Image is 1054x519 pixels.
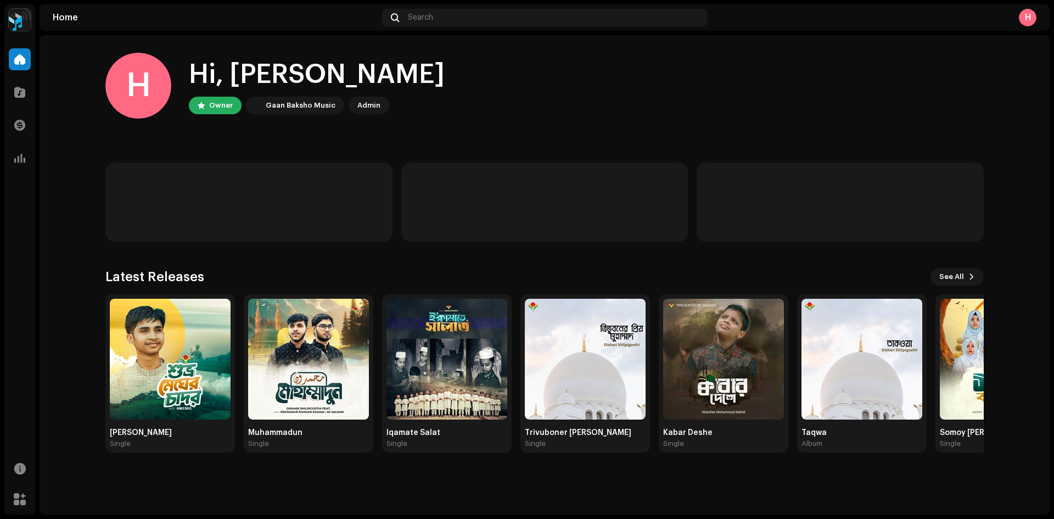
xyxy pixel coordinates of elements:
div: Gaan Baksho Music [266,99,335,112]
div: Trivuboner [PERSON_NAME] [525,428,646,437]
div: Muhammadun [248,428,369,437]
img: 43075965-ffd8-473b-b9f1-a03c86169e67 [663,299,784,420]
div: Single [940,439,961,448]
span: Search [408,13,433,22]
div: Single [110,439,131,448]
h3: Latest Releases [105,268,204,286]
div: Iqamate Salat [386,428,507,437]
div: Album [801,439,822,448]
div: Home [53,13,378,22]
div: [PERSON_NAME] [110,428,231,437]
img: 2dae3d76-597f-44f3-9fef-6a12da6d2ece [248,99,261,112]
img: ea7ac0c7-8930-49c0-8f4f-749d4d0b52b1 [110,299,231,420]
div: Single [386,439,407,448]
img: f46b57d6-4121-42d7-b128-dbe93b2d093d [386,299,507,420]
div: H [1019,9,1036,26]
div: Taqwa [801,428,922,437]
div: Single [663,439,684,448]
button: See All [930,268,984,286]
div: Hi, [PERSON_NAME] [189,57,445,92]
div: Admin [357,99,380,112]
img: 2dae3d76-597f-44f3-9fef-6a12da6d2ece [9,9,31,31]
div: Single [525,439,546,448]
div: Kabar Deshe [663,428,784,437]
img: 5ea84a2d-2384-4d1d-aad0-eb507d208a2c [801,299,922,420]
img: 7ebcd7c5-3eac-4931-bdda-058867aa50e3 [248,299,369,420]
div: H [105,53,171,119]
span: See All [939,266,964,288]
img: 35d3c3bd-a26b-4047-b300-d571b68f1a71 [525,299,646,420]
div: Owner [209,99,233,112]
div: Single [248,439,269,448]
